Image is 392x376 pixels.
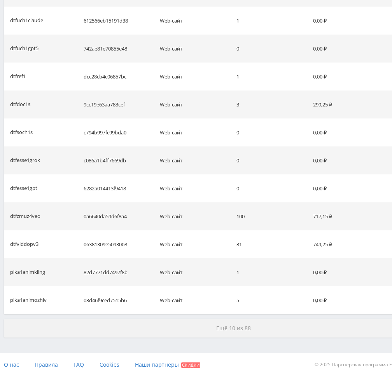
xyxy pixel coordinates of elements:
[157,174,233,202] td: Web-сайт
[310,91,387,118] td: 299,25 ₽
[135,361,179,368] span: Наши партнеры
[157,230,233,258] td: Web-сайт
[233,91,310,118] td: 3
[4,361,19,368] span: О нас
[233,63,310,91] td: 1
[100,361,119,368] span: Cookies
[157,146,233,174] td: Web-сайт
[310,230,387,258] td: 749,25 ₽
[10,44,38,53] div: dtfuch1gpt5
[233,35,310,63] td: 0
[310,146,387,174] td: 0,00 ₽
[10,268,45,277] div: pika1animkling
[80,286,157,314] td: 03d46f9ced7515b6
[233,258,310,286] td: 1
[10,184,37,193] div: dtfesse1gpt
[10,156,40,165] div: dtfesse1grok
[233,118,310,146] td: 0
[310,7,387,35] td: 0,00 ₽
[310,202,387,230] td: 717,15 ₽
[310,35,387,63] td: 0,00 ₽
[10,240,38,249] div: dtfviddopv3
[80,146,157,174] td: c086a1b4ff7669db
[10,16,43,25] div: dtfuch1claude
[73,361,84,368] span: FAQ
[80,230,157,258] td: 06381309e5093008
[80,174,157,202] td: 6282a014413f9418
[35,361,58,368] span: Правила
[80,35,157,63] td: 742ae81e70855e48
[233,174,310,202] td: 0
[181,362,200,368] span: Скидки
[80,63,157,91] td: dcc28cb4c06857bc
[10,212,40,221] div: dtfzmuz4veo
[157,91,233,118] td: Web-сайт
[10,296,47,305] div: pika1animozhiv
[10,128,33,137] div: dtfsoch1s
[310,258,387,286] td: 0,00 ₽
[233,202,310,230] td: 100
[80,91,157,118] td: 9cc19e63aa783cef
[80,118,157,146] td: c794b997fc99bda0
[157,286,233,314] td: Web-сайт
[157,7,233,35] td: Web-сайт
[157,63,233,91] td: Web-сайт
[157,118,233,146] td: Web-сайт
[10,100,30,109] div: dtfdoc1s
[157,258,233,286] td: Web-сайт
[157,202,233,230] td: Web-сайт
[310,286,387,314] td: 0,00 ₽
[233,286,310,314] td: 5
[310,63,387,91] td: 0,00 ₽
[80,7,157,35] td: 612566eb15191d38
[233,7,310,35] td: 1
[233,146,310,174] td: 0
[80,202,157,230] td: 0a6640da59d6f8a4
[310,118,387,146] td: 0,00 ₽
[157,35,233,63] td: Web-сайт
[80,258,157,286] td: 82d7771dd7497f8b
[310,174,387,202] td: 0,00 ₽
[10,72,26,81] div: dtfref1
[233,230,310,258] td: 31
[216,324,251,332] span: Ещё 10 из 88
